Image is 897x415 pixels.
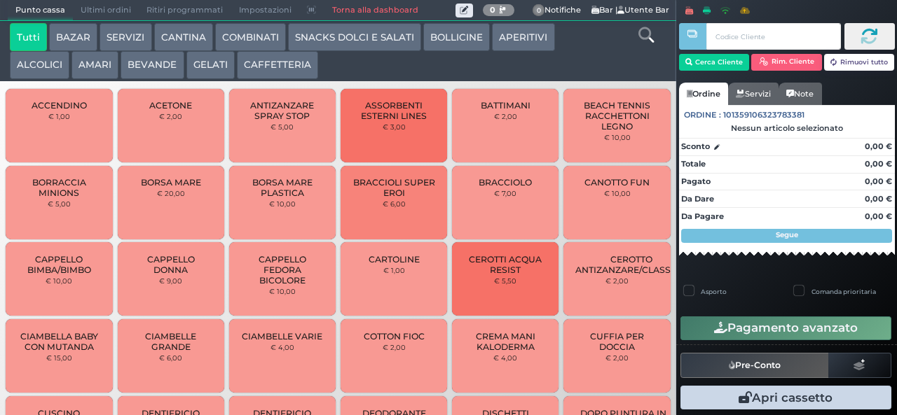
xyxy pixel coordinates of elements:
small: € 2,00 [494,112,517,120]
small: € 4,00 [493,353,517,362]
button: Pagamento avanzato [680,316,891,340]
label: Comanda prioritaria [812,287,876,296]
span: BEACH TENNIS RACCHETTONI LEGNO [575,100,659,132]
span: CEROTTO ANTIZANZARE/CLASSICO [575,254,687,275]
a: Ordine [679,83,728,105]
small: € 6,00 [383,199,406,208]
button: CAFFETTERIA [237,51,318,79]
strong: 0,00 € [865,159,892,169]
button: APERITIVI [492,23,554,51]
small: € 10,00 [604,133,631,141]
span: ANTIZANZARE SPRAY STOP [241,100,324,121]
span: CUFFIA PER DOCCIA [575,331,659,352]
span: Punto cassa [8,1,73,20]
button: COMBINATI [215,23,286,51]
button: Tutti [10,23,47,51]
span: CANOTTO FUN [584,177,650,188]
small: € 5,00 [48,199,71,208]
strong: 0,00 € [865,141,892,151]
small: € 15,00 [46,353,72,362]
span: Impostazioni [231,1,299,20]
span: BRACCIOLI SUPER EROI [352,177,436,198]
span: Ultimi ordini [73,1,139,20]
span: CARTOLINE [369,254,420,265]
a: Note [779,83,821,105]
small: € 9,00 [159,276,182,285]
small: € 10,00 [604,189,631,197]
small: € 3,00 [383,122,406,131]
button: GELATI [186,51,235,79]
strong: 0,00 € [865,176,892,186]
span: CIAMBELLE GRANDE [129,331,212,352]
div: Nessun articolo selezionato [679,123,895,133]
span: CAPPELLO DONNA [129,254,212,275]
button: Rim. Cliente [751,54,822,71]
span: BORSA MARE PLASTICA [241,177,324,198]
span: CAPPELLO BIMBA/BIMBO [18,254,101,275]
small: € 7,00 [494,189,516,197]
small: € 2,00 [383,343,406,351]
small: € 1,00 [48,112,70,120]
b: 0 [490,5,495,15]
button: Rimuovi tutto [824,54,895,71]
span: BATTIMANI [481,100,530,111]
small: € 10,00 [46,276,72,285]
button: ALCOLICI [10,51,69,79]
span: Ritiri programmati [139,1,231,20]
strong: Da Dare [681,194,714,204]
span: 101359106323783381 [723,109,804,121]
button: CANTINA [154,23,213,51]
span: BRACCIOLO [479,177,532,188]
strong: Totale [681,159,706,169]
span: ASSORBENTI ESTERNI LINES [352,100,436,121]
span: CAPPELLO FEDORA BICOLORE [241,254,324,286]
button: SNACKS DOLCI E SALATI [288,23,421,51]
strong: Da Pagare [681,211,724,221]
strong: 0,00 € [865,211,892,221]
small: € 6,00 [159,353,182,362]
small: € 5,50 [494,276,516,285]
span: BORSA MARE [141,177,201,188]
span: CIAMBELLE VARIE [242,331,322,342]
small: € 20,00 [157,189,185,197]
strong: Segue [776,230,798,239]
span: 0 [533,4,545,17]
small: € 2,00 [159,112,182,120]
span: BORRACCIA MINIONS [18,177,101,198]
button: BAZAR [49,23,97,51]
input: Codice Cliente [706,23,840,50]
small: € 10,00 [269,287,296,295]
span: ACETONE [149,100,192,111]
span: CEROTTI ACQUA RESIST [464,254,547,275]
button: BOLLICINE [423,23,490,51]
span: CREMA MANI KALODERMA [464,331,547,352]
a: Torna alla dashboard [324,1,425,20]
small: € 1,00 [383,266,405,274]
small: € 2,00 [605,276,629,285]
strong: Sconto [681,141,710,153]
button: Pre-Conto [680,353,829,378]
strong: Pagato [681,176,711,186]
small: € 10,00 [269,199,296,208]
strong: 0,00 € [865,194,892,204]
a: Servizi [728,83,779,105]
span: CIAMBELLA BABY CON MUTANDA [18,331,101,352]
span: ACCENDINO [32,100,87,111]
button: BEVANDE [121,51,184,79]
button: Cerca Cliente [679,54,750,71]
button: AMARI [71,51,118,79]
small: € 5,00 [271,122,294,131]
small: € 2,00 [605,353,629,362]
button: SERVIZI [100,23,151,51]
small: € 4,00 [271,343,294,351]
span: Ordine : [684,109,721,121]
span: COTTON FIOC [364,331,425,342]
button: Apri cassetto [680,386,891,409]
label: Asporto [701,287,727,296]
